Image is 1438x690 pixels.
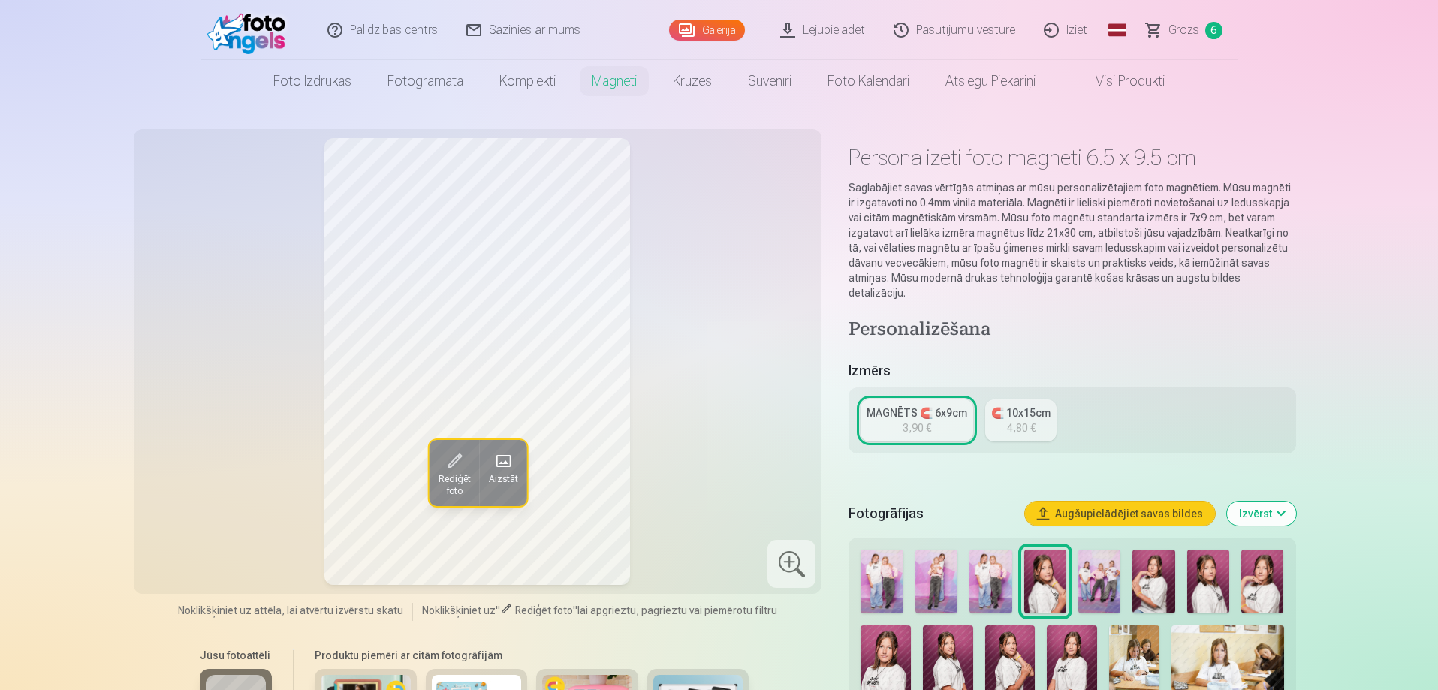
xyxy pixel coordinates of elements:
a: Atslēgu piekariņi [927,60,1054,102]
a: Visi produkti [1054,60,1183,102]
span: lai apgrieztu, pagrieztu vai piemērotu filtru [577,604,777,616]
div: 3,90 € [903,420,931,435]
h6: Produktu piemēri ar citām fotogrāfijām [309,648,755,663]
img: /fa1 [207,6,294,54]
a: Foto kalendāri [809,60,927,102]
div: 🧲 10x15cm [991,405,1051,420]
div: 4,80 € [1007,420,1036,435]
a: Fotogrāmata [369,60,481,102]
span: Aizstāt [488,473,517,485]
button: Augšupielādējiet savas bildes [1025,502,1215,526]
h5: Izmērs [849,360,1295,381]
a: Galerija [669,20,745,41]
button: Rediģēt foto [429,440,479,506]
h4: Personalizēšana [849,318,1295,342]
a: 🧲 10x15cm4,80 € [985,399,1057,441]
h6: Jūsu fotoattēli [200,648,272,663]
p: Saglabājiet savas vērtīgās atmiņas ar mūsu personalizētajiem foto magnētiem. Mūsu magnēti ir izga... [849,180,1295,300]
span: Grozs [1168,21,1199,39]
button: Aizstāt [479,440,526,506]
span: Rediģēt foto [515,604,573,616]
span: Noklikšķiniet uz attēla, lai atvērtu izvērstu skatu [178,603,403,618]
h5: Fotogrāfijas [849,503,1012,524]
div: MAGNĒTS 🧲 6x9cm [867,405,967,420]
button: Izvērst [1227,502,1296,526]
a: Suvenīri [730,60,809,102]
a: Magnēti [574,60,655,102]
span: Rediģēt foto [438,473,470,497]
span: " [573,604,577,616]
a: Komplekti [481,60,574,102]
a: MAGNĒTS 🧲 6x9cm3,90 € [861,399,973,441]
span: Noklikšķiniet uz [422,604,496,616]
a: Krūzes [655,60,730,102]
h1: Personalizēti foto magnēti 6.5 x 9.5 cm [849,144,1295,171]
span: " [496,604,500,616]
a: Foto izdrukas [255,60,369,102]
span: 6 [1205,22,1222,39]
